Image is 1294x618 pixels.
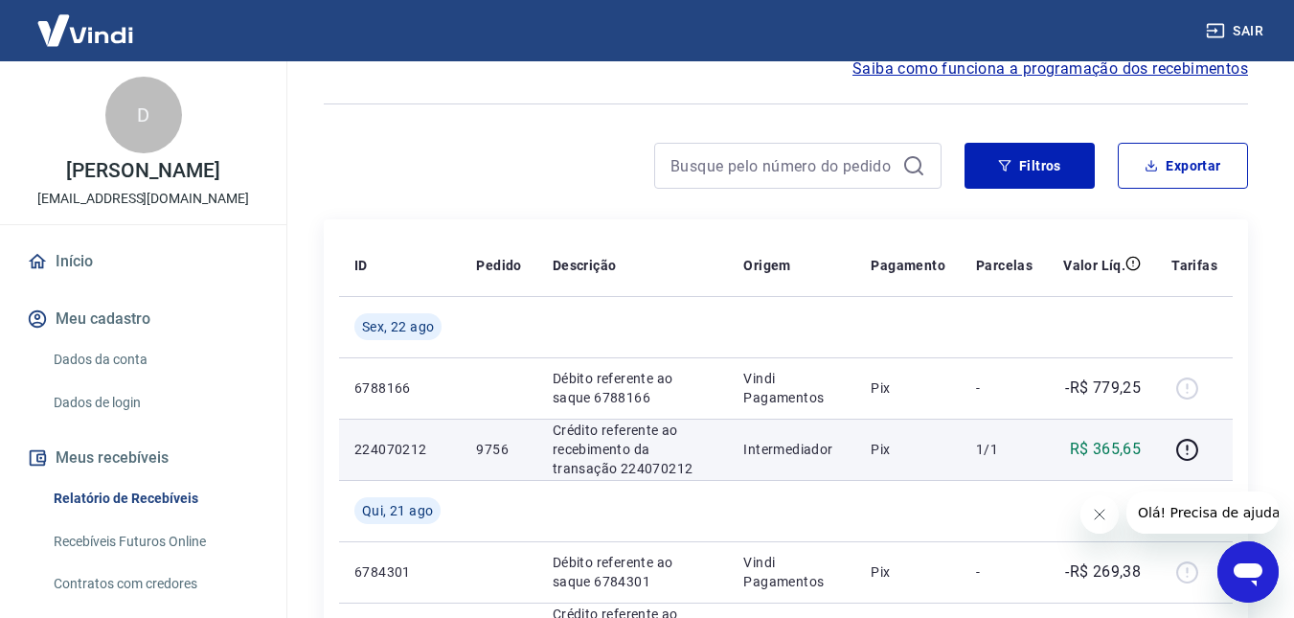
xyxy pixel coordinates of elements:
[46,564,263,604] a: Contratos com credores
[1065,377,1141,400] p: -R$ 779,25
[976,378,1033,398] p: -
[23,240,263,283] a: Início
[46,340,263,379] a: Dados da conta
[553,553,714,591] p: Débito referente ao saque 6784301
[105,77,182,153] div: D
[1070,438,1142,461] p: R$ 365,65
[66,161,219,181] p: [PERSON_NAME]
[1217,541,1279,603] iframe: Botão para abrir a janela de mensagens
[743,553,840,591] p: Vindi Pagamentos
[1126,492,1279,534] iframe: Mensagem da empresa
[362,317,434,336] span: Sex, 22 ago
[852,57,1248,80] a: Saiba como funciona a programação dos recebimentos
[23,437,263,479] button: Meus recebíveis
[23,298,263,340] button: Meu cadastro
[1065,561,1141,584] p: -R$ 269,38
[670,151,895,180] input: Busque pelo número do pedido
[362,501,433,520] span: Qui, 21 ago
[976,562,1033,582] p: -
[11,13,161,29] span: Olá! Precisa de ajuda?
[354,440,445,459] p: 224070212
[476,440,521,459] p: 9756
[976,256,1033,275] p: Parcelas
[23,1,148,59] img: Vindi
[354,256,368,275] p: ID
[553,369,714,407] p: Débito referente ao saque 6788166
[743,369,840,407] p: Vindi Pagamentos
[354,378,445,398] p: 6788166
[871,378,945,398] p: Pix
[476,256,521,275] p: Pedido
[46,522,263,561] a: Recebíveis Futuros Online
[871,440,945,459] p: Pix
[976,440,1033,459] p: 1/1
[1118,143,1248,189] button: Exportar
[743,440,840,459] p: Intermediador
[354,562,445,582] p: 6784301
[46,383,263,423] a: Dados de login
[1063,256,1125,275] p: Valor Líq.
[553,256,617,275] p: Descrição
[37,189,249,209] p: [EMAIL_ADDRESS][DOMAIN_NAME]
[46,479,263,518] a: Relatório de Recebíveis
[1202,13,1271,49] button: Sair
[1080,495,1119,534] iframe: Fechar mensagem
[965,143,1095,189] button: Filtros
[871,256,945,275] p: Pagamento
[1171,256,1217,275] p: Tarifas
[871,562,945,582] p: Pix
[553,421,714,478] p: Crédito referente ao recebimento da transação 224070212
[743,256,790,275] p: Origem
